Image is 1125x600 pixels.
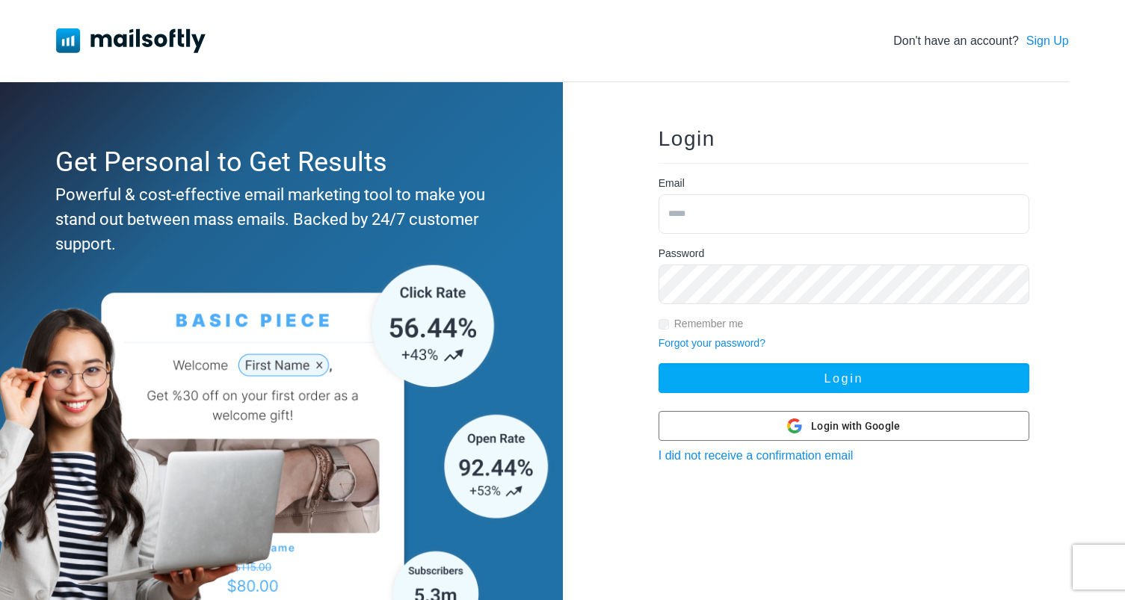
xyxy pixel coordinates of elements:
[659,363,1029,393] button: Login
[659,127,715,150] span: Login
[674,316,744,332] label: Remember me
[659,337,765,349] a: Forgot your password?
[56,28,206,52] img: Mailsoftly
[659,176,685,191] label: Email
[659,411,1029,441] button: Login with Google
[811,418,900,434] span: Login with Google
[55,142,499,182] div: Get Personal to Get Results
[55,182,499,256] div: Powerful & cost-effective email marketing tool to make you stand out between mass emails. Backed ...
[893,32,1069,50] div: Don't have an account?
[1026,32,1069,50] a: Sign Up
[659,449,854,462] a: I did not receive a confirmation email
[659,246,704,262] label: Password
